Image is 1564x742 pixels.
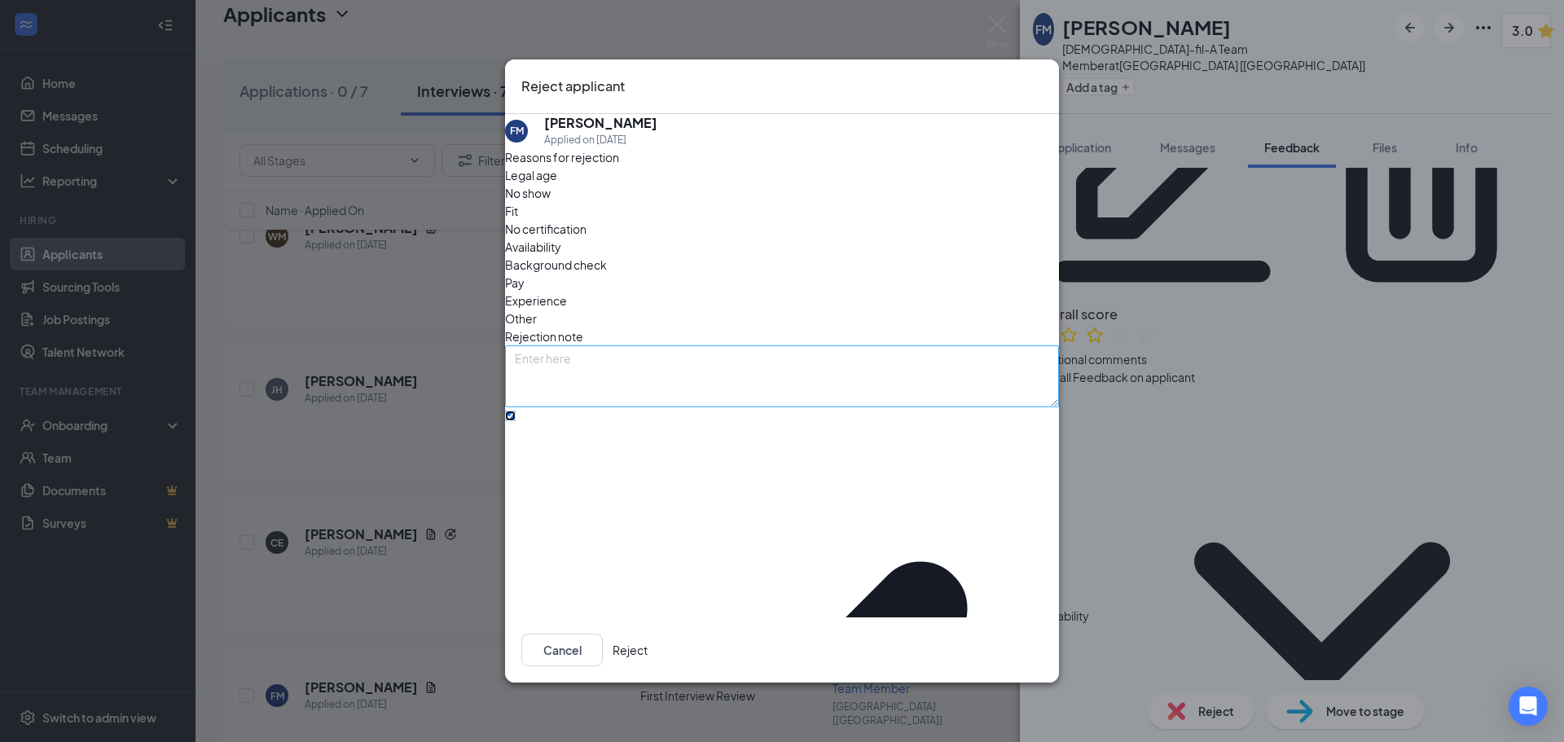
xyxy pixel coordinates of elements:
[505,310,537,327] span: Other
[505,184,551,202] span: No show
[505,166,557,184] span: Legal age
[505,238,561,256] span: Availability
[521,76,625,97] h3: Reject applicant
[505,292,567,310] span: Experience
[505,329,583,344] span: Rejection note
[505,274,525,292] span: Pay
[544,114,657,132] h5: [PERSON_NAME]
[544,132,657,148] div: Applied on [DATE]
[505,202,518,220] span: Fit
[505,256,607,274] span: Background check
[505,220,586,238] span: No certification
[510,124,524,138] div: FM
[1509,687,1548,726] div: Open Intercom Messenger
[521,634,603,666] button: Cancel
[613,634,648,666] button: Reject
[505,150,619,165] span: Reasons for rejection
